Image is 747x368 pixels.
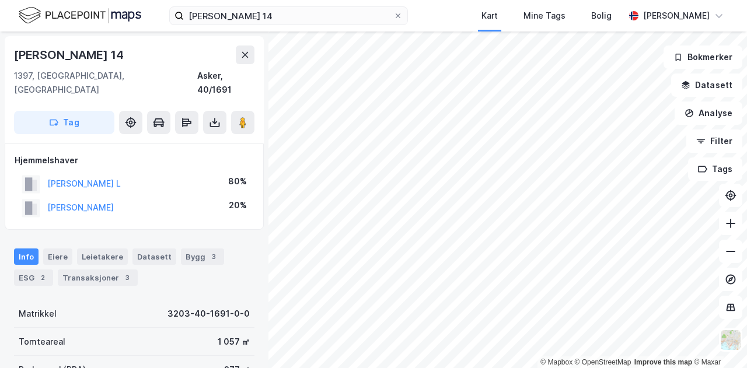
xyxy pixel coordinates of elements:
div: 1397, [GEOGRAPHIC_DATA], [GEOGRAPHIC_DATA] [14,69,197,97]
div: Eiere [43,248,72,265]
div: Bolig [591,9,612,23]
div: 3 [121,272,133,283]
div: Kart [481,9,498,23]
div: 2 [37,272,48,283]
div: Hjemmelshaver [15,153,254,167]
div: [PERSON_NAME] [643,9,710,23]
button: Analyse [675,101,742,125]
a: Mapbox [540,358,573,366]
div: Asker, 40/1691 [197,69,254,97]
div: Matrikkel [19,307,57,321]
div: 3 [208,251,219,262]
div: Bygg [181,248,224,265]
a: OpenStreetMap [575,358,631,366]
iframe: Chat Widget [689,312,747,368]
div: 80% [228,174,247,188]
div: 3203-40-1691-0-0 [167,307,250,321]
button: Tags [688,157,742,181]
div: Datasett [132,248,176,265]
div: Leietakere [77,248,128,265]
input: Søk på adresse, matrikkel, gårdeiere, leietakere eller personer [184,7,393,24]
img: logo.f888ab2527a4732fd821a326f86c7f29.svg [19,5,141,26]
div: 20% [229,198,247,212]
button: Bokmerker [664,45,742,69]
div: Transaksjoner [58,269,138,286]
button: Datasett [671,73,742,97]
a: Improve this map [634,358,692,366]
button: Tag [14,111,114,134]
button: Filter [686,129,742,153]
div: Mine Tags [523,9,566,23]
div: [PERSON_NAME] 14 [14,45,126,64]
div: 1 057 ㎡ [218,335,250,349]
div: Kontrollprogram for chat [689,312,747,368]
div: Tomteareal [19,335,65,349]
div: Info [14,248,39,265]
div: ESG [14,269,53,286]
